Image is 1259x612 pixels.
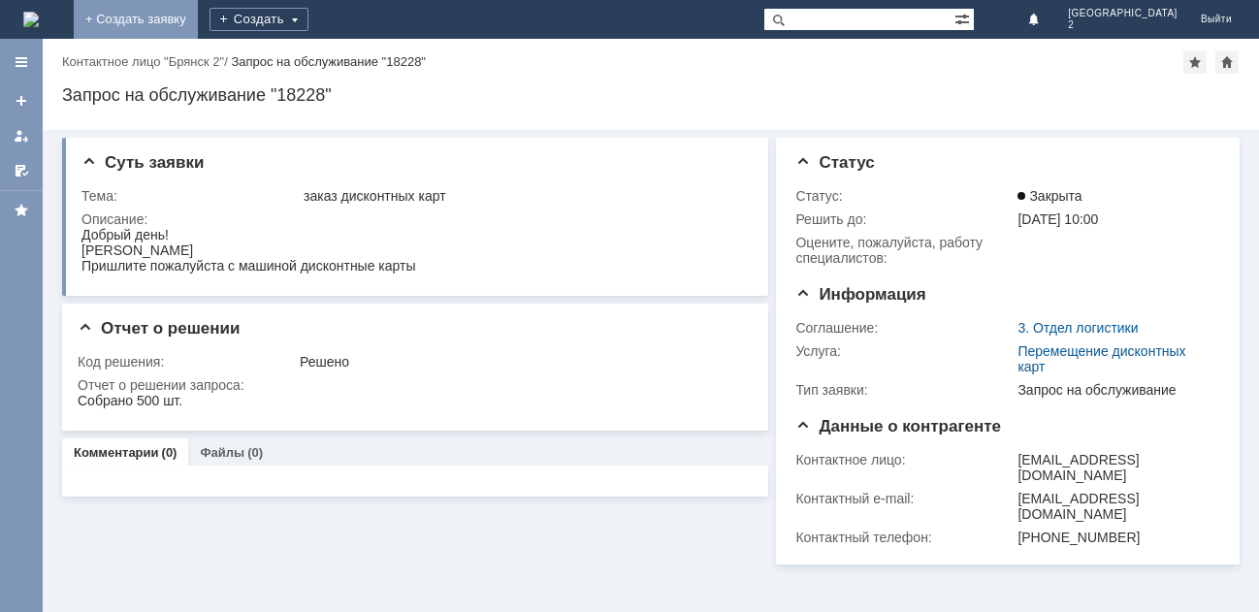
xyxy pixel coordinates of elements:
div: Статус: [795,188,1014,204]
div: Код решения: [78,354,296,370]
div: [PHONE_NUMBER] [1017,530,1211,545]
div: Сделать домашней страницей [1215,50,1239,74]
div: Контактный e-mail: [795,491,1014,506]
a: Создать заявку [6,85,37,116]
div: (0) [162,445,178,460]
a: 3. Отдел логистики [1017,320,1138,336]
div: Отчет о решении запроса: [78,377,746,393]
span: Закрыта [1017,188,1081,204]
div: Решено [300,354,742,370]
div: Контактное лицо: [795,452,1014,467]
div: Запрос на обслуживание [1017,382,1211,398]
a: Перемещение дисконтных карт [1017,343,1185,374]
div: Тема: [81,188,300,204]
div: Создать [210,8,308,31]
span: Данные о контрагенте [795,417,1001,435]
div: Oцените, пожалуйста, работу специалистов: [795,235,1014,266]
a: Комментарии [74,445,159,460]
a: Мои согласования [6,155,37,186]
img: logo [23,12,39,27]
span: [DATE] 10:00 [1017,211,1098,227]
a: Перейти на домашнюю страницу [23,12,39,27]
div: [EMAIL_ADDRESS][DOMAIN_NAME] [1017,491,1211,522]
span: [GEOGRAPHIC_DATA] [1068,8,1178,19]
div: / [62,54,231,69]
div: Услуга: [795,343,1014,359]
div: Тип заявки: [795,382,1014,398]
a: Контактное лицо "Брянск 2" [62,54,224,69]
span: Отчет о решении [78,319,240,338]
span: Суть заявки [81,153,204,172]
div: Контактный телефон: [795,530,1014,545]
span: Расширенный поиск [954,9,974,27]
div: Соглашение: [795,320,1014,336]
div: [EMAIL_ADDRESS][DOMAIN_NAME] [1017,452,1211,483]
div: Запрос на обслуживание "18228" [62,85,1240,105]
span: 2 [1068,19,1178,31]
span: Статус [795,153,874,172]
div: (0) [247,445,263,460]
a: Мои заявки [6,120,37,151]
div: Описание: [81,211,746,227]
div: заказ дисконтных карт [304,188,742,204]
div: Добавить в избранное [1183,50,1207,74]
div: Запрос на обслуживание "18228" [231,54,426,69]
a: Файлы [200,445,244,460]
span: Информация [795,285,925,304]
div: Решить до: [795,211,1014,227]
